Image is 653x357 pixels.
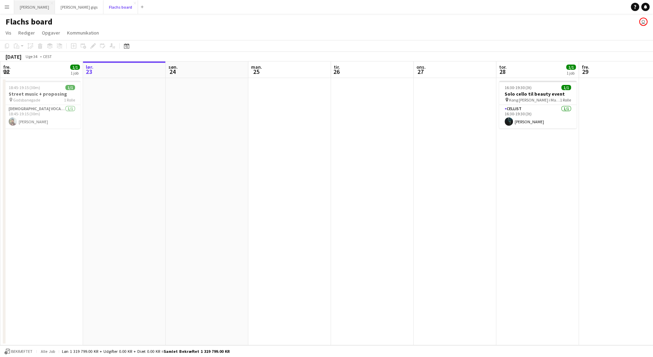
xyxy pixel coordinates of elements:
[39,349,56,354] span: Alle job
[23,54,40,59] span: Uge 34
[62,349,230,354] div: Løn 1 319 799.00 KR + Udgifter 0.00 KR + Diæt 0.00 KR =
[13,97,40,103] span: Godsbanegade
[71,70,80,76] div: 1 job
[334,64,340,70] span: tir.
[3,81,81,128] app-job-card: 18:45-19:15 (30m)1/1Street music + proposing Godsbanegade1 Rolle[DEMOGRAPHIC_DATA] Vocal + Guitar...
[499,105,577,128] app-card-role: Cellist1/116:30-19:30 (3t)[PERSON_NAME]
[566,65,576,70] span: 1/1
[43,54,52,59] div: CEST
[3,348,34,355] button: Bekræftet
[505,85,532,90] span: 16:30-19:30 (3t)
[560,97,571,103] span: 1 Rolle
[3,64,11,70] span: fre.
[103,0,138,14] button: Flachs board
[3,105,81,128] app-card-role: [DEMOGRAPHIC_DATA] Vocal + Guitar1/118:45-19:15 (30m)[PERSON_NAME]
[18,30,35,36] span: Rediger
[499,64,507,70] span: tor.
[561,85,571,90] span: 1/1
[250,68,262,76] span: 25
[64,28,102,37] a: Kommunikation
[55,0,103,14] button: [PERSON_NAME] gigs
[499,91,577,97] h3: Solo cello til beauty event
[6,30,11,36] span: Vis
[499,81,577,128] app-job-card: 16:30-19:30 (3t)1/1Solo cello til beauty event Kong [PERSON_NAME] i Magasin på Kongens Nytorv1 Ro...
[67,30,99,36] span: Kommunikation
[167,68,178,76] span: 24
[85,68,93,76] span: 23
[65,85,75,90] span: 1/1
[251,64,262,70] span: man.
[509,97,560,103] span: Kong [PERSON_NAME] i Magasin på Kongens Nytorv
[333,68,340,76] span: 26
[6,17,53,27] h1: Flachs board
[3,91,81,97] h3: Street music + proposing
[168,64,178,70] span: søn.
[416,64,426,70] span: ons.
[415,68,426,76] span: 27
[582,64,589,70] span: fre.
[581,68,589,76] span: 29
[14,0,55,14] button: [PERSON_NAME]
[39,28,63,37] a: Opgaver
[567,70,576,76] div: 1 job
[6,53,21,60] div: [DATE]
[2,68,11,76] span: 22
[3,28,14,37] a: Vis
[86,64,93,70] span: lør.
[164,349,230,354] span: Samlet bekræftet 1 319 799.00 KR
[42,30,60,36] span: Opgaver
[16,28,38,37] a: Rediger
[70,65,80,70] span: 1/1
[11,349,33,354] span: Bekræftet
[498,68,507,76] span: 28
[9,85,40,90] span: 18:45-19:15 (30m)
[639,18,647,26] app-user-avatar: Frederik Flach
[64,97,75,103] span: 1 Rolle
